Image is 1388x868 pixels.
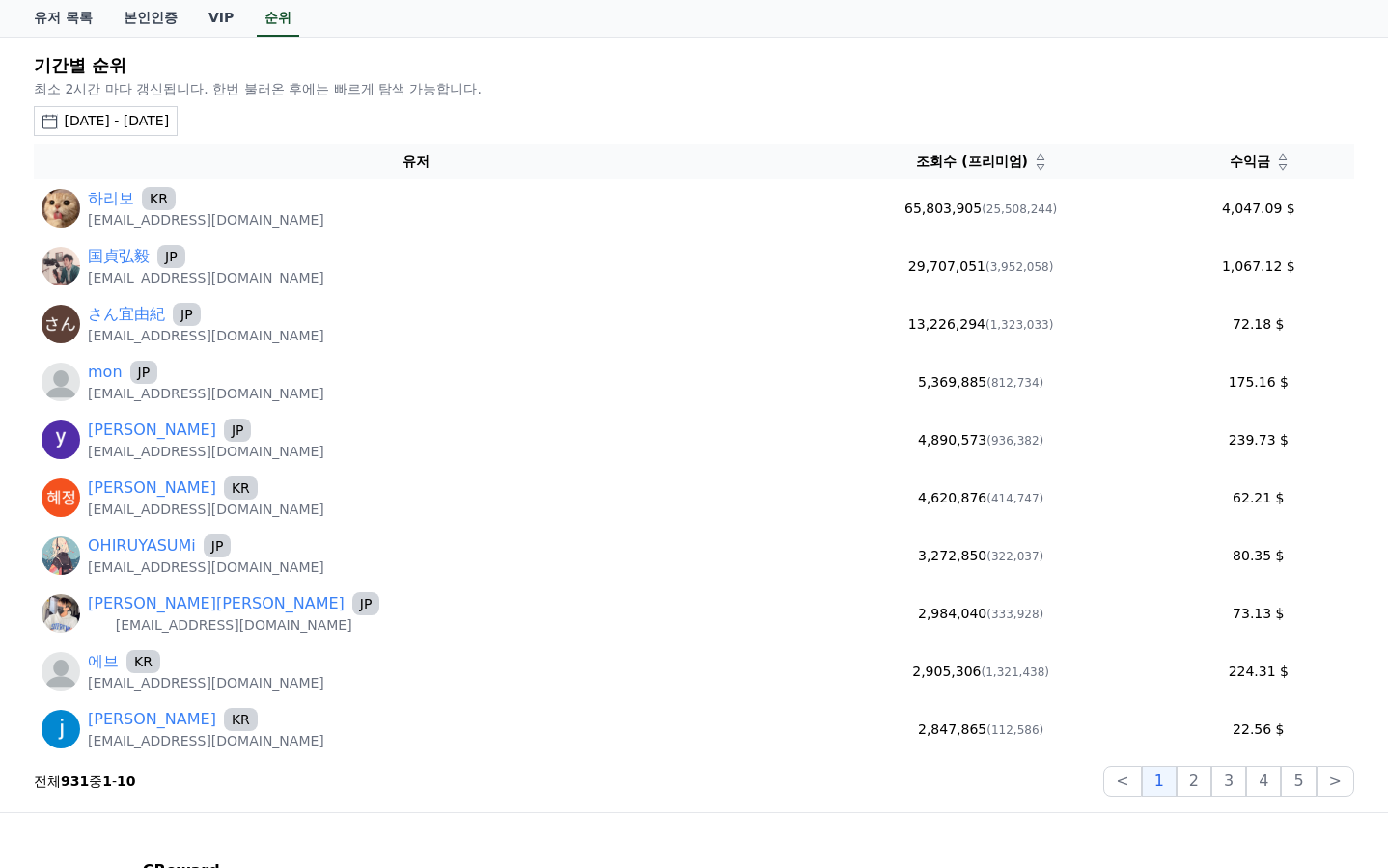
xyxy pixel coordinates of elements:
a: 国貞弘毅 [88,245,150,268]
span: (3,952,058) [985,260,1053,274]
td: 4,047.09 $ [1163,179,1354,237]
td: 4,890,573 [799,411,1163,469]
span: 조회수 (프리미엄) [916,151,1028,172]
a: [PERSON_NAME] [88,476,216,500]
h2: 기간별 순위 [34,52,1354,79]
span: (1,323,033) [985,318,1053,332]
p: [EMAIL_ADDRESS][DOMAIN_NAME] [88,384,324,403]
p: [EMAIL_ADDRESS][DOMAIN_NAME] [88,442,324,461]
img: https://lh3.googleusercontent.com/a/ACg8ocKhW7DOSSxXEahyzMVGynu3e6j2-ZuN91Drsi2gr1YUW94qyoz8=s96-c [42,594,80,633]
span: KR [142,187,176,210]
td: 2,905,306 [799,642,1163,700]
td: 80.35 $ [1163,527,1354,584]
span: (112,586) [986,723,1043,737]
a: 하리보 [88,187,134,210]
p: 최소 2시간 마다 갱신됩니다. 한번 불러온 후에는 빠르게 탐색 가능합니다. [34,79,1354,98]
td: 3,272,850 [799,527,1163,584]
td: 239.73 $ [1163,411,1354,469]
span: (414,747) [986,492,1043,505]
td: 175.16 $ [1163,353,1354,411]
span: 수익금 [1230,151,1270,172]
strong: 10 [117,773,135,789]
p: [EMAIL_ADDRESS][DOMAIN_NAME] [88,326,324,345]
td: 72.18 $ [1163,295,1354,353]
td: 2,847,865 [799,700,1163,758]
img: https://lh3.googleusercontent.com/a/ACg8ocJyqIvzcjOKCc7CLR06tbfW3SYXcHq8ceDLY-NhrBxcOt2D2w=s96-c [42,305,80,343]
a: mon [88,361,123,384]
span: KR [126,650,160,673]
span: (333,928) [986,608,1043,621]
span: (1,321,438) [982,665,1049,679]
img: https://cdn.creward.net/profile/user/profile_blank.webp [42,652,80,691]
a: [PERSON_NAME] [88,708,216,731]
td: 13,226,294 [799,295,1163,353]
td: 2,984,040 [799,584,1163,642]
a: [PERSON_NAME] [88,419,216,442]
a: [PERSON_NAME][PERSON_NAME] [88,592,345,615]
td: 65,803,905 [799,179,1163,237]
img: https://lh3.googleusercontent.com/a/ACg8ocIt0ydkE3obCPUm87_ziT833SW9mbspwqfb8T1DleSzxWQYhQ=s96-c [42,710,80,748]
p: [EMAIL_ADDRESS][DOMAIN_NAME] [88,615,379,635]
span: KR [224,476,258,500]
button: > [1317,766,1354,797]
img: https://lh3.googleusercontent.com/a/ACg8ocIeB3fKyY6fN0GaUax-T_VWnRXXm1oBEaEwHbwvSvAQlCHff8Lg=s96-c [42,247,80,285]
button: 4 [1246,766,1281,797]
td: 5,369,885 [799,353,1163,411]
span: JP [204,534,232,557]
td: 73.13 $ [1163,584,1354,642]
img: profile_blank.webp [42,363,80,401]
img: https://lh3.googleusercontent.com/a/ACg8ocLOmR619qD5XjEFh2fKLs4Q84ZWuCVfCizvQOTI-vw1qp5kxHyZ=s96-c [42,189,80,228]
p: [EMAIL_ADDRESS][DOMAIN_NAME] [88,500,324,519]
strong: 931 [61,773,89,789]
span: (322,037) [986,550,1043,563]
td: 4,620,876 [799,469,1163,527]
td: 1,067.12 $ [1163,237,1354,295]
th: 유저 [34,144,799,179]
button: 1 [1142,766,1177,797]
a: 에브 [88,650,119,673]
span: JP [157,245,185,268]
span: (25,508,244) [982,203,1057,216]
span: (936,382) [986,434,1043,448]
button: 2 [1177,766,1211,797]
button: 5 [1281,766,1316,797]
span: JP [130,361,158,384]
p: [EMAIL_ADDRESS][DOMAIN_NAME] [88,557,324,577]
img: https://cdn.creward.net/profile/user/YY02Feb 1, 2025084724_194c4dfe65bc54accc0021efd9d1c3d9119ff3... [42,536,80,575]
p: [EMAIL_ADDRESS][DOMAIN_NAME] [88,210,324,230]
button: < [1103,766,1141,797]
td: 22.56 $ [1163,700,1354,758]
span: KR [224,708,258,731]
td: 224.31 $ [1163,642,1354,700]
span: JP [224,419,252,442]
strong: 1 [102,773,112,789]
p: 전체 중 - [34,772,136,791]
p: [EMAIL_ADDRESS][DOMAIN_NAME] [88,268,324,287]
img: https://lh3.googleusercontent.com/a/ACg8ocKLRoROBHiwEkApVtST8NB5ikJ-xpUODUrMCBKq5Z3Y3KOUWQ=s96-c [42,420,80,459]
button: 3 [1211,766,1246,797]
p: [EMAIL_ADDRESS][DOMAIN_NAME] [88,673,324,692]
a: OHIRUYASUMi [88,534,196,557]
td: 62.21 $ [1163,469,1354,527]
span: JP [173,303,201,326]
td: 29,707,051 [799,237,1163,295]
span: JP [352,592,380,615]
p: [EMAIL_ADDRESS][DOMAIN_NAME] [88,731,324,750]
span: (812,734) [986,376,1043,390]
img: https://lh3.googleusercontent.com/a/ACg8ocIDCAhHTQjfV_lafQELHVPsdG7VeKWVO9_2mqFlZI4NqPR76Q=s96-c [42,478,80,517]
a: さん宜由紀 [88,303,165,326]
div: [DATE] - [DATE] [64,111,169,131]
button: [DATE] - [DATE] [34,106,178,136]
